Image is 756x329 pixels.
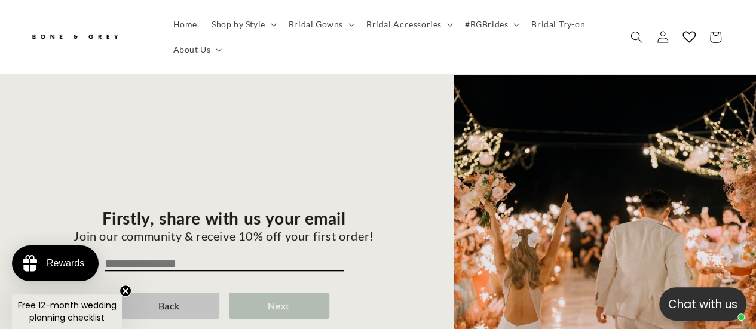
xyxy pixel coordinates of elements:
[166,37,227,62] summary: About Us
[281,12,359,37] summary: Bridal Gowns
[173,19,197,30] span: Home
[524,12,592,37] a: Bridal Try-on
[120,285,131,297] button: Close teaser
[531,19,585,30] span: Bridal Try-on
[173,44,211,55] span: About Us
[30,27,120,47] img: Bone and Grey Bridal
[659,287,746,321] button: Open chatbox
[26,23,154,51] a: Bone and Grey Bridal
[359,12,458,37] summary: Bridal Accessories
[212,19,265,30] span: Shop by Style
[74,229,374,243] div: Join our community & receive 10% off your first order!
[204,12,281,37] summary: Shop by Style
[659,296,746,313] p: Chat with us
[229,293,329,319] div: Next
[166,12,204,37] a: Home
[119,293,219,319] div: Back
[47,258,84,269] div: Rewards
[74,208,374,229] div: Firstly, share with us your email
[289,19,343,30] span: Bridal Gowns
[623,24,650,50] summary: Search
[366,19,442,30] span: Bridal Accessories
[465,19,508,30] span: #BGBrides
[12,294,122,329] div: Free 12-month wedding planning checklistClose teaser
[18,299,117,324] span: Free 12-month wedding planning checklist
[458,12,524,37] summary: #BGBrides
